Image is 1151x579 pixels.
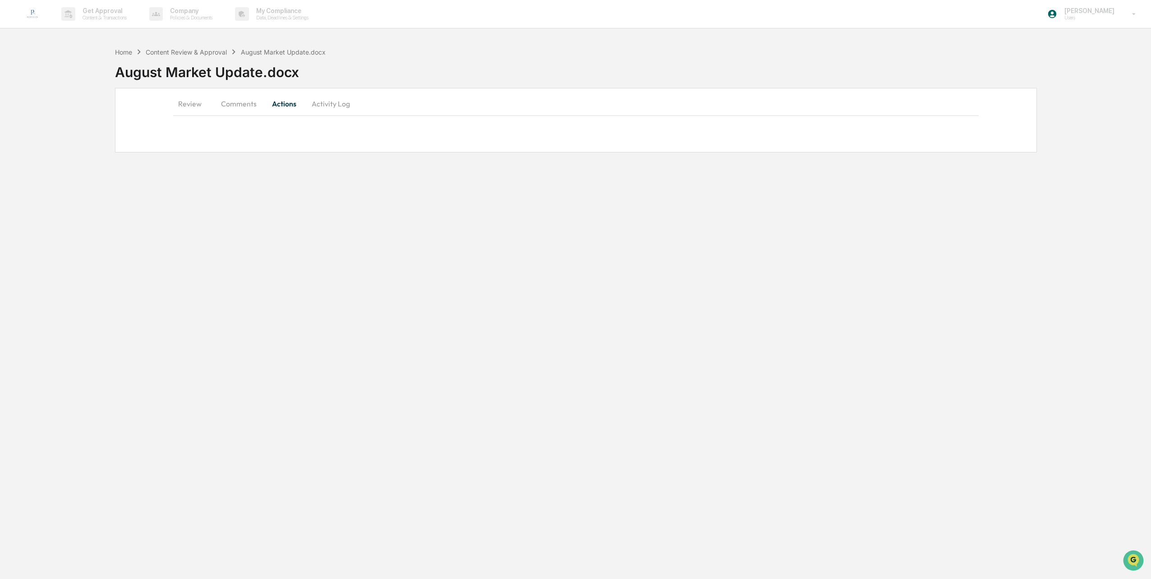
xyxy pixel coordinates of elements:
[9,114,16,121] div: 🖐️
[1057,7,1119,14] p: [PERSON_NAME]
[163,14,217,21] p: Policies & Documents
[31,69,148,78] div: Start new chat
[18,113,58,122] span: Preclearance
[264,93,304,115] button: Actions
[9,131,16,138] div: 🔎
[31,78,118,85] div: We're offline, we'll be back soon
[173,93,214,115] button: Review
[173,93,979,115] div: secondary tabs example
[115,48,132,56] div: Home
[9,69,25,85] img: 1746055101610-c473b297-6a78-478c-a979-82029cc54cd1
[153,71,164,82] button: Start new chat
[1122,549,1146,574] iframe: Open customer support
[115,57,1151,80] div: August Market Update.docx
[5,110,62,126] a: 🖐️Preclearance
[75,7,131,14] p: Get Approval
[18,130,57,139] span: Data Lookup
[75,14,131,21] p: Content & Transactions
[62,110,115,126] a: 🗄️Attestations
[74,113,112,122] span: Attestations
[214,93,264,115] button: Comments
[64,152,109,159] a: Powered byPylon
[146,48,227,56] div: Content Review & Approval
[249,7,313,14] p: My Compliance
[304,93,357,115] button: Activity Log
[65,114,73,121] div: 🗄️
[9,18,164,33] p: How can we help?
[5,127,60,143] a: 🔎Data Lookup
[249,14,313,21] p: Data, Deadlines & Settings
[90,152,109,159] span: Pylon
[22,3,43,25] img: logo
[1057,14,1119,21] p: Users
[163,7,217,14] p: Company
[241,48,326,56] div: August Market Update.docx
